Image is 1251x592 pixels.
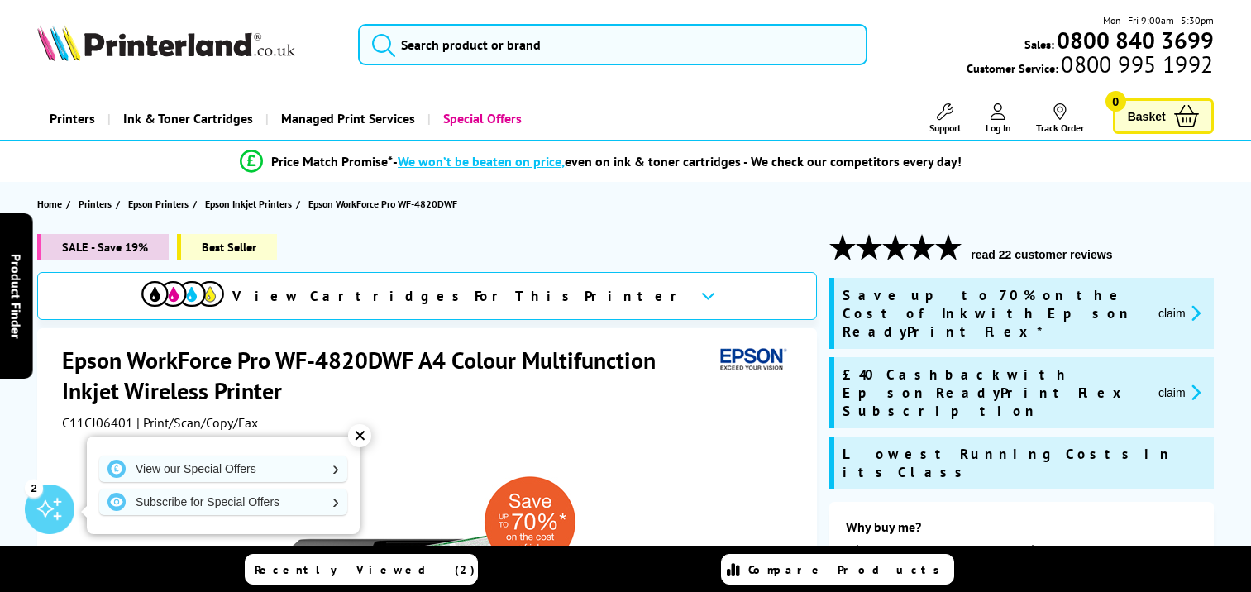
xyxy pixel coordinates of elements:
[37,195,62,212] span: Home
[1105,91,1126,112] span: 0
[128,195,193,212] a: Epson Printers
[123,98,253,140] span: Ink & Toner Cartridges
[99,489,347,515] a: Subscribe for Special Offers
[141,281,224,307] img: cmyk-icon.svg
[205,195,292,212] span: Epson Inkjet Printers
[271,153,393,169] span: Price Match Promise*
[8,254,25,339] span: Product Finder
[79,195,116,212] a: Printers
[846,518,1196,543] div: Why buy me?
[1153,303,1206,322] button: promo-description
[205,195,296,212] a: Epson Inkjet Printers
[37,98,107,140] a: Printers
[8,147,1193,176] li: modal_Promise
[245,554,478,585] a: Recently Viewed (2)
[393,153,962,169] div: - even on ink & toner cartridges - We check our competitors every day!
[843,365,1145,420] span: £40 Cashback with Epson ReadyPrint Flex Subscription
[398,153,565,169] span: We won’t be beaten on price,
[1103,12,1214,28] span: Mon - Fri 9:00am - 5:30pm
[748,562,948,577] span: Compare Products
[1058,56,1213,72] span: 0800 995 1992
[62,414,133,431] span: C11CJ06401
[107,98,265,140] a: Ink & Toner Cartridges
[136,414,258,431] span: | Print/Scan/Copy/Fax
[929,122,961,134] span: Support
[1043,543,1193,573] span: Up to 36ppm Mono Print
[1057,25,1214,55] b: 0800 840 3699
[1113,98,1214,134] a: Basket 0
[986,103,1011,134] a: Log In
[427,98,534,140] a: Special Offers
[1054,32,1214,48] a: 0800 840 3699
[37,25,337,64] a: Printerland Logo
[177,234,277,260] span: Best Seller
[1153,383,1206,402] button: promo-description
[986,122,1011,134] span: Log In
[37,25,295,61] img: Printerland Logo
[79,195,112,212] span: Printers
[265,98,427,140] a: Managed Print Services
[358,24,867,65] input: Search product or brand
[721,554,954,585] a: Compare Products
[37,234,169,260] span: SALE - Save 19%
[967,56,1213,76] span: Customer Service:
[25,479,43,497] div: 2
[62,345,714,406] h1: Epson WorkForce Pro WF-4820DWF A4 Colour Multifunction Inkjet Wireless Printer
[348,424,371,447] div: ✕
[867,543,1080,558] span: Print/Scan/Copy/Fax
[255,562,475,577] span: Recently Viewed (2)
[128,195,189,212] span: Epson Printers
[714,345,790,375] img: Epson
[843,286,1145,341] span: Save up to 70% on the Cost of Ink with Epson ReadyPrint Flex*
[1024,36,1054,52] span: Sales:
[232,287,687,305] span: View Cartridges For This Printer
[1036,103,1084,134] a: Track Order
[37,195,66,212] a: Home
[1128,105,1166,127] span: Basket
[308,198,457,210] span: Epson WorkForce Pro WF-4820DWF
[843,445,1205,481] span: Lowest Running Costs in its Class
[929,103,961,134] a: Support
[966,247,1117,262] button: read 22 customer reviews
[99,456,347,482] a: View our Special Offers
